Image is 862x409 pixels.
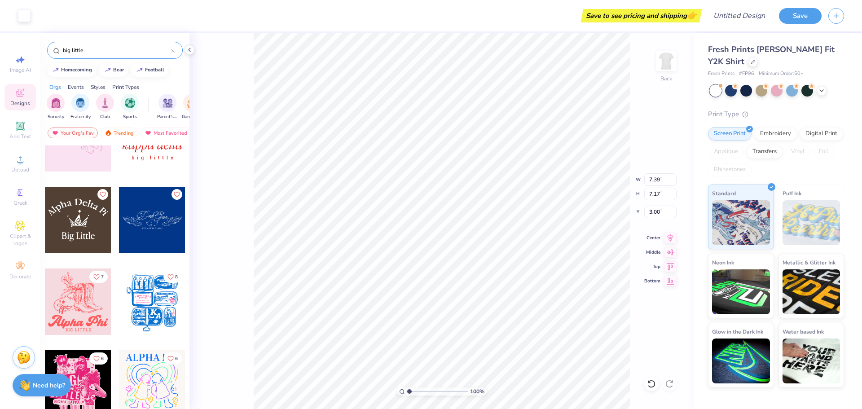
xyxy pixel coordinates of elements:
div: Embroidery [754,127,797,141]
button: Save [779,8,822,24]
button: Like [89,352,108,365]
div: Print Types [112,83,139,91]
span: Puff Ink [783,189,801,198]
button: Like [97,189,108,200]
div: homecoming [61,67,92,72]
button: Like [172,189,182,200]
img: trend_line.gif [52,67,59,73]
div: Most Favorited [141,128,191,138]
div: Foil [813,145,834,158]
span: Club [100,114,110,120]
button: filter button [121,94,139,120]
button: Like [163,352,182,365]
img: Sorority Image [51,98,61,108]
div: Applique [708,145,744,158]
div: Vinyl [785,145,810,158]
span: Game Day [182,114,202,120]
span: Water based Ink [783,327,824,336]
img: Glow in the Dark Ink [712,339,770,383]
span: 100 % [470,387,484,396]
div: Trending [101,128,138,138]
span: 8 [175,275,178,279]
div: Digital Print [800,127,843,141]
span: Upload [11,166,29,173]
button: Like [163,271,182,283]
span: # FP96 [739,70,754,78]
input: Untitled Design [706,7,772,25]
img: Game Day Image [187,98,198,108]
div: Transfers [747,145,783,158]
span: Decorate [9,273,31,280]
span: Metallic & Glitter Ink [783,258,836,267]
img: Puff Ink [783,200,840,245]
span: Designs [10,100,30,107]
div: Your Org's Fav [48,128,98,138]
img: Fraternity Image [75,98,85,108]
span: Center [644,235,660,241]
span: Clipart & logos [4,233,36,247]
input: Try "Alpha" [62,46,171,55]
div: Print Type [708,109,844,119]
div: Orgs [49,83,61,91]
span: Parent's Weekend [157,114,178,120]
div: Styles [91,83,106,91]
img: trend_line.gif [104,67,111,73]
span: Standard [712,189,736,198]
div: Save to see pricing and shipping [583,9,699,22]
span: Minimum Order: 50 + [759,70,804,78]
button: filter button [182,94,202,120]
button: filter button [47,94,65,120]
span: Glow in the Dark Ink [712,327,763,336]
span: 👉 [687,10,697,21]
div: filter for Fraternity [70,94,91,120]
button: Like [89,271,108,283]
button: filter button [70,94,91,120]
div: filter for Sorority [47,94,65,120]
div: filter for Club [96,94,114,120]
span: Sorority [48,114,64,120]
button: bear [99,63,128,77]
div: filter for Parent's Weekend [157,94,178,120]
img: Neon Ink [712,269,770,314]
img: Parent's Weekend Image [163,98,173,108]
button: homecoming [47,63,96,77]
div: Back [660,75,672,83]
img: Water based Ink [783,339,840,383]
img: Back [657,52,675,70]
img: most_fav.gif [145,130,152,136]
span: Bottom [644,278,660,284]
span: Neon Ink [712,258,734,267]
span: Top [644,264,660,270]
img: most_fav.gif [52,130,59,136]
span: Fresh Prints [708,70,734,78]
div: football [145,67,164,72]
span: 7 [101,275,104,279]
span: Greek [13,199,27,207]
div: Screen Print [708,127,752,141]
img: trend_line.gif [136,67,143,73]
strong: Need help? [33,381,65,390]
img: Sports Image [125,98,135,108]
img: trending.gif [105,130,112,136]
span: Fraternity [70,114,91,120]
span: Add Text [9,133,31,140]
div: Rhinestones [708,163,752,176]
span: Fresh Prints [PERSON_NAME] Fit Y2K Shirt [708,44,835,67]
button: filter button [157,94,178,120]
button: filter button [96,94,114,120]
div: Events [68,83,84,91]
span: Middle [644,249,660,255]
img: Standard [712,200,770,245]
div: filter for Sports [121,94,139,120]
span: Image AI [10,66,31,74]
span: 6 [101,356,104,361]
div: filter for Game Day [182,94,202,120]
img: Metallic & Glitter Ink [783,269,840,314]
span: 6 [175,356,178,361]
button: football [131,63,168,77]
div: bear [113,67,124,72]
img: Club Image [100,98,110,108]
span: Sports [123,114,137,120]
